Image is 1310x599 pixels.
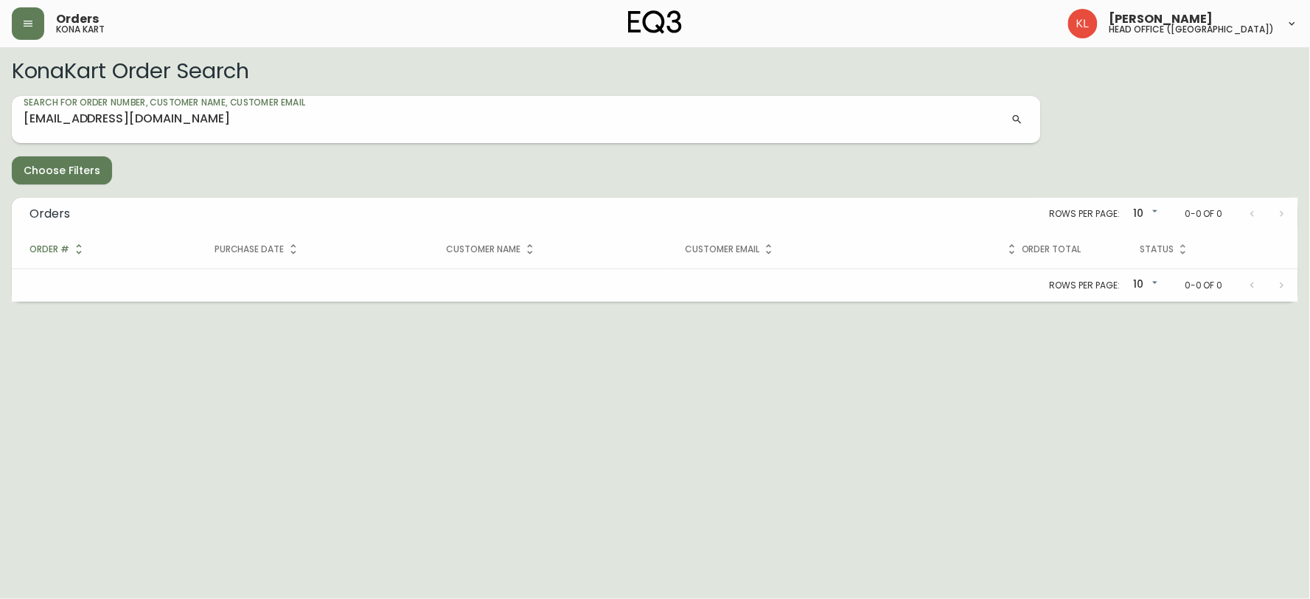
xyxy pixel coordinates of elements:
span: Orders [56,13,99,25]
span: Purchase Date [215,243,303,256]
p: 0-0 of 0 [1185,279,1223,292]
span: Customer Name [447,243,540,256]
img: logo [628,10,683,34]
p: 0-0 of 0 [1185,207,1223,221]
p: Rows per page: [1050,279,1120,292]
div: 10 [1126,273,1161,297]
span: Customer Email [686,243,778,256]
span: Status [1140,243,1194,256]
button: Choose Filters [12,156,112,184]
h5: kona kart [56,25,105,34]
h5: Orders [29,207,70,221]
span: Order Total [1003,243,1081,256]
div: 10 [1126,202,1161,226]
span: [PERSON_NAME] [1109,13,1213,25]
img: 2c0c8aa7421344cf0398c7f872b772b5 [1068,9,1098,38]
span: Choose Filters [24,162,100,180]
h2: KonaKart Order Search [12,59,1298,83]
span: Order # [29,243,88,256]
h5: head office ([GEOGRAPHIC_DATA]) [1109,25,1275,34]
p: Rows per page: [1050,207,1120,221]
